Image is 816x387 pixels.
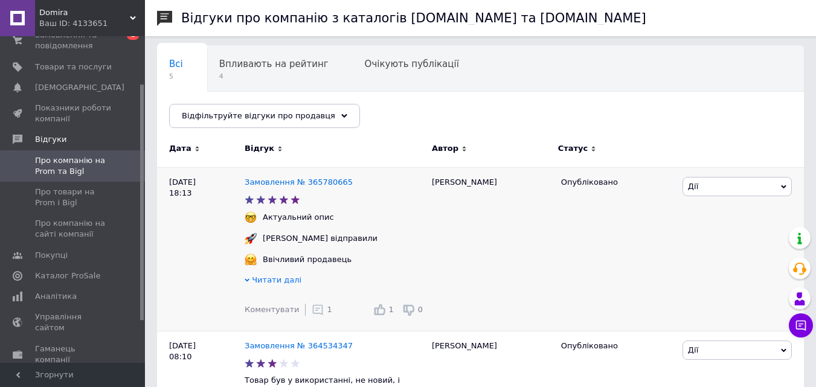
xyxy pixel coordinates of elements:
[35,250,68,261] span: Покупці
[260,212,337,223] div: Актуальний опис
[169,104,292,115] span: Опубліковані без комен...
[260,254,355,265] div: Ввічливий продавець
[245,178,353,187] a: Замовлення № 365780665
[245,254,257,266] img: :hugging_face:
[245,211,257,223] img: :nerd_face:
[219,72,329,81] span: 4
[35,134,66,145] span: Відгуки
[35,344,112,365] span: Гаманець компанії
[245,305,299,314] span: Коментувати
[219,59,329,69] span: Впливають на рейтинг
[426,167,555,331] div: [PERSON_NAME]
[388,305,393,314] span: 1
[561,177,673,188] div: Опубліковано
[35,30,112,51] span: Замовлення та повідомлення
[418,305,423,314] span: 0
[35,270,100,281] span: Каталог ProSale
[182,111,335,120] span: Відфільтруйте відгуки про продавця
[157,167,245,331] div: [DATE] 18:13
[561,341,673,351] div: Опубліковано
[169,143,191,154] span: Дата
[35,312,112,333] span: Управління сайтом
[312,304,332,316] div: 1
[39,7,130,18] span: Domira
[260,233,381,244] div: [PERSON_NAME] відправили
[157,92,316,138] div: Опубліковані без коментаря
[365,59,459,69] span: Очікують публікації
[789,313,813,337] button: Чат з покупцем
[169,72,183,81] span: 5
[35,62,112,72] span: Товари та послуги
[252,275,301,284] span: Читати далі
[327,305,332,314] span: 1
[39,18,145,29] div: Ваш ID: 4133651
[35,155,112,177] span: Про компанію на Prom та Bigl
[35,218,112,240] span: Про компанію на сайті компанії
[35,103,112,124] span: Показники роботи компанії
[245,275,426,289] div: Читати далі
[35,291,77,302] span: Аналітика
[558,143,588,154] span: Статус
[688,345,698,354] span: Дії
[35,187,112,208] span: Про товари на Prom і Bigl
[35,82,124,93] span: [DEMOGRAPHIC_DATA]
[245,143,274,154] span: Відгук
[245,304,299,315] div: Коментувати
[245,341,353,350] a: Замовлення № 364534347
[245,232,257,245] img: :rocket:
[688,182,698,191] span: Дії
[432,143,458,154] span: Автор
[181,11,646,25] h1: Відгуки про компанію з каталогів [DOMAIN_NAME] та [DOMAIN_NAME]
[169,59,183,69] span: Всі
